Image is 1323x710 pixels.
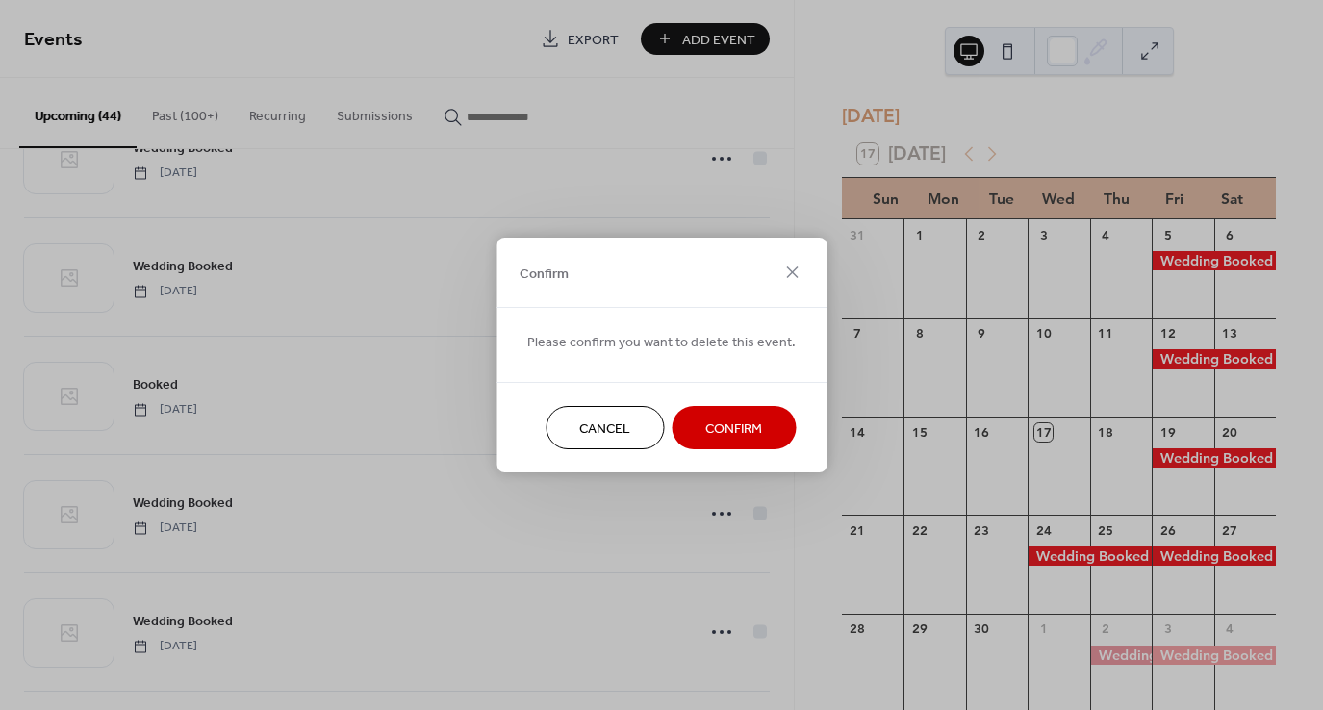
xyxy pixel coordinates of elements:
button: Confirm [672,406,796,449]
span: Please confirm you want to delete this event. [527,333,796,353]
span: Confirm [705,419,762,440]
span: Confirm [520,264,569,284]
button: Cancel [546,406,664,449]
span: Cancel [579,419,630,440]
